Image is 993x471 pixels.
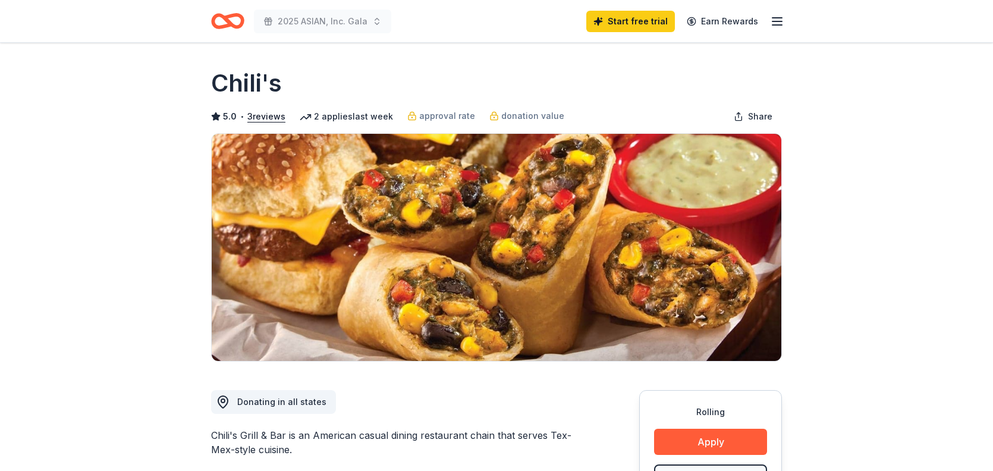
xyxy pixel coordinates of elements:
[223,109,237,124] span: 5.0
[211,7,244,35] a: Home
[654,405,767,419] div: Rolling
[247,109,285,124] button: 3reviews
[211,428,582,457] div: Chili's Grill & Bar is an American casual dining restaurant chain that serves Tex-Mex-style cuisine.
[212,134,781,361] img: Image for Chili's
[724,105,782,128] button: Share
[278,14,367,29] span: 2025 ASIAN, Inc. Gala
[254,10,391,33] button: 2025 ASIAN, Inc. Gala
[489,109,564,123] a: donation value
[680,11,765,32] a: Earn Rewards
[586,11,675,32] a: Start free trial
[240,112,244,121] span: •
[419,109,475,123] span: approval rate
[211,67,282,100] h1: Chili's
[748,109,772,124] span: Share
[237,397,326,407] span: Donating in all states
[407,109,475,123] a: approval rate
[654,429,767,455] button: Apply
[300,109,393,124] div: 2 applies last week
[501,109,564,123] span: donation value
